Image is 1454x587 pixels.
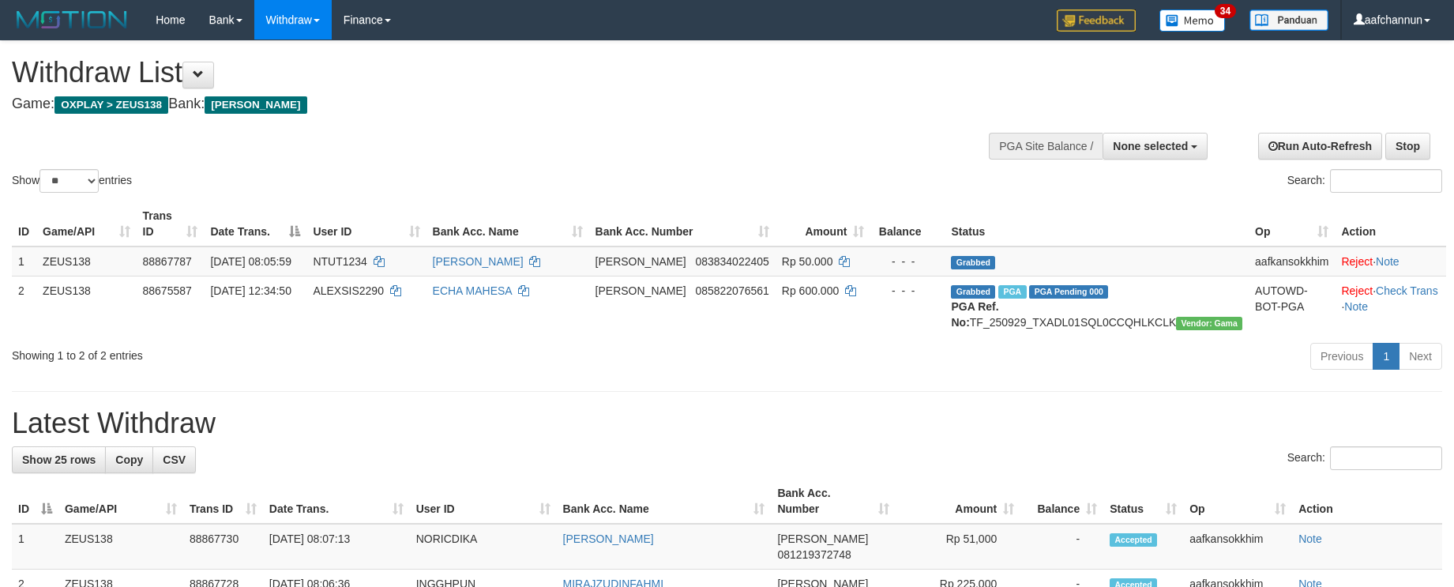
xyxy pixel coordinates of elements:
span: [DATE] 12:34:50 [210,284,291,297]
a: Reject [1341,284,1373,297]
th: Balance: activate to sort column ascending [1020,479,1103,524]
span: Vendor URL: https://trx31.1velocity.biz [1176,317,1242,330]
span: None selected [1113,140,1188,152]
th: Balance [870,201,945,246]
td: AUTOWD-BOT-PGA [1249,276,1335,337]
span: Rp 50.000 [782,255,833,268]
span: Marked by aafpengsreynich [998,285,1026,299]
span: [PERSON_NAME] [777,532,868,545]
a: Copy [105,446,153,473]
th: Bank Acc. Number: activate to sort column ascending [589,201,776,246]
th: Op: activate to sort column ascending [1183,479,1292,524]
a: Note [1376,255,1400,268]
th: Status [945,201,1249,246]
a: Stop [1385,133,1430,160]
th: Date Trans.: activate to sort column descending [204,201,306,246]
span: ALEXSIS2290 [313,284,384,297]
th: Amount: activate to sort column ascending [896,479,1020,524]
td: 2 [12,276,36,337]
span: PGA Pending [1029,285,1108,299]
a: Note [1298,532,1322,545]
th: ID: activate to sort column descending [12,479,58,524]
th: Action [1335,201,1446,246]
th: Trans ID: activate to sort column ascending [183,479,263,524]
span: Copy 081219372748 to clipboard [777,548,851,561]
td: NORICDIKA [410,524,557,570]
th: ID [12,201,36,246]
span: Accepted [1110,533,1157,547]
th: Action [1292,479,1442,524]
td: TF_250929_TXADL01SQL0CCQHLKCLK [945,276,1249,337]
img: panduan.png [1249,9,1328,31]
div: Showing 1 to 2 of 2 entries [12,341,594,363]
h1: Withdraw List [12,57,953,88]
span: [PERSON_NAME] [596,284,686,297]
td: 1 [12,246,36,277]
a: CSV [152,446,196,473]
td: aafkansokkhim [1249,246,1335,277]
span: Copy 083834022405 to clipboard [695,255,768,268]
span: CSV [163,453,186,466]
span: 88867787 [143,255,192,268]
div: - - - [877,254,938,269]
div: - - - [877,283,938,299]
th: Op: activate to sort column ascending [1249,201,1335,246]
select: Showentries [39,169,99,193]
span: Show 25 rows [22,453,96,466]
th: Bank Acc. Number: activate to sort column ascending [771,479,896,524]
span: Copy 085822076561 to clipboard [695,284,768,297]
span: [PERSON_NAME] [205,96,306,114]
span: OXPLAY > ZEUS138 [54,96,168,114]
div: PGA Site Balance / [989,133,1103,160]
td: · · [1335,276,1446,337]
label: Search: [1287,446,1442,470]
span: Grabbed [951,285,995,299]
a: Previous [1310,343,1373,370]
span: [DATE] 08:05:59 [210,255,291,268]
img: Button%20Memo.svg [1159,9,1226,32]
input: Search: [1330,169,1442,193]
td: ZEUS138 [58,524,183,570]
a: ECHA MAHESA [433,284,512,297]
span: Copy [115,453,143,466]
a: Check Trans [1376,284,1438,297]
td: ZEUS138 [36,246,136,277]
a: [PERSON_NAME] [563,532,654,545]
span: NTUT1234 [313,255,366,268]
img: Feedback.jpg [1057,9,1136,32]
td: · [1335,246,1446,277]
a: Next [1399,343,1442,370]
th: Game/API: activate to sort column ascending [36,201,136,246]
img: MOTION_logo.png [12,8,132,32]
h4: Game: Bank: [12,96,953,112]
th: Game/API: activate to sort column ascending [58,479,183,524]
th: User ID: activate to sort column ascending [306,201,426,246]
span: [PERSON_NAME] [596,255,686,268]
th: Status: activate to sort column ascending [1103,479,1183,524]
a: 1 [1373,343,1400,370]
span: 34 [1215,4,1236,18]
td: - [1020,524,1103,570]
span: 88675587 [143,284,192,297]
a: [PERSON_NAME] [433,255,524,268]
td: 88867730 [183,524,263,570]
th: Bank Acc. Name: activate to sort column ascending [557,479,772,524]
td: Rp 51,000 [896,524,1020,570]
input: Search: [1330,446,1442,470]
td: aafkansokkhim [1183,524,1292,570]
h1: Latest Withdraw [12,408,1442,439]
label: Search: [1287,169,1442,193]
span: Grabbed [951,256,995,269]
a: Reject [1341,255,1373,268]
label: Show entries [12,169,132,193]
td: ZEUS138 [36,276,136,337]
td: 1 [12,524,58,570]
th: Trans ID: activate to sort column ascending [137,201,205,246]
a: Show 25 rows [12,446,106,473]
a: Note [1344,300,1368,313]
td: [DATE] 08:07:13 [263,524,410,570]
th: Amount: activate to sort column ascending [776,201,871,246]
a: Run Auto-Refresh [1258,133,1382,160]
span: Rp 600.000 [782,284,839,297]
th: Date Trans.: activate to sort column ascending [263,479,410,524]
